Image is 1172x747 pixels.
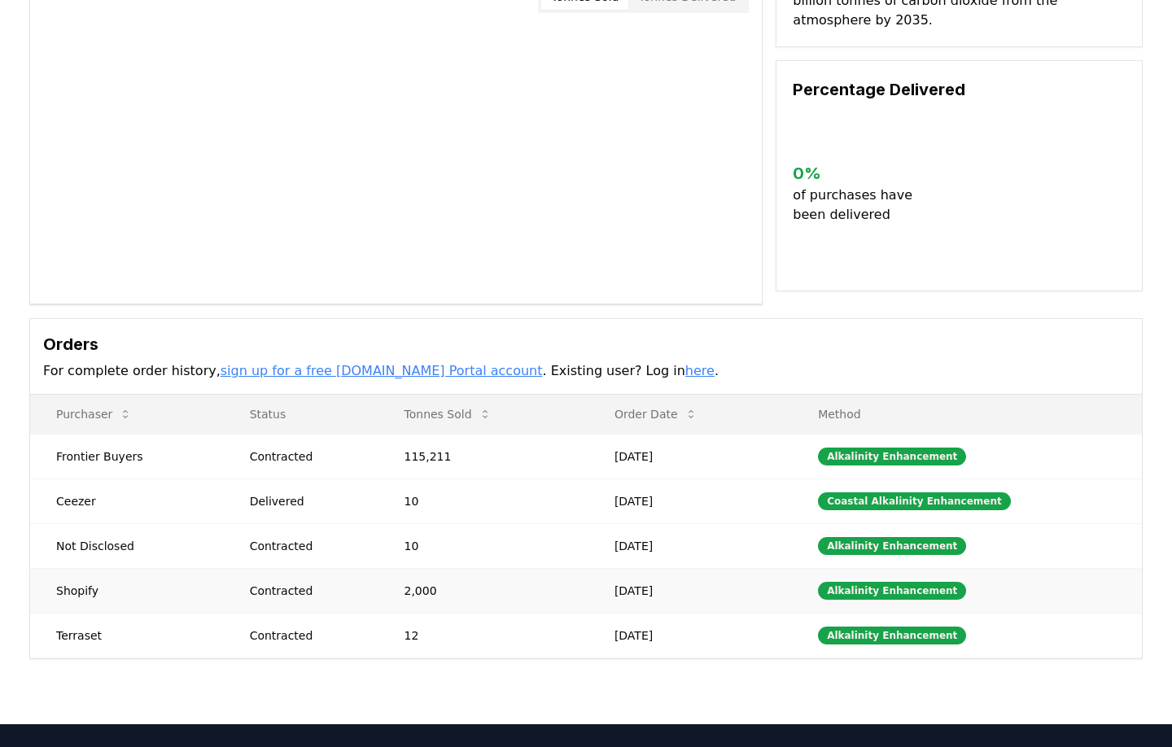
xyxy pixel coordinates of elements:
button: Purchaser [43,398,145,430]
div: Contracted [250,538,365,554]
td: Shopify [30,568,224,613]
td: Not Disclosed [30,523,224,568]
button: Tonnes Sold [391,398,505,430]
div: Alkalinity Enhancement [818,448,966,465]
td: [DATE] [588,478,792,523]
div: Contracted [250,583,365,599]
td: [DATE] [588,613,792,657]
h3: Orders [43,332,1129,356]
div: Alkalinity Enhancement [818,537,966,555]
td: [DATE] [588,434,792,478]
td: 10 [378,523,588,568]
div: Delivered [250,493,365,509]
p: of purchases have been delivered [793,186,925,225]
td: Ceezer [30,478,224,523]
div: Contracted [250,627,365,644]
div: Alkalinity Enhancement [818,627,966,644]
button: Order Date [601,398,711,430]
a: here [685,363,715,378]
h3: 0 % [793,161,925,186]
td: [DATE] [588,568,792,613]
p: For complete order history, . Existing user? Log in . [43,361,1129,381]
div: Coastal Alkalinity Enhancement [818,492,1011,510]
div: Contracted [250,448,365,465]
td: [DATE] [588,523,792,568]
td: 12 [378,613,588,657]
a: sign up for a free [DOMAIN_NAME] Portal account [221,363,543,378]
h3: Percentage Delivered [793,77,1126,102]
p: Method [805,406,1129,422]
td: Terraset [30,613,224,657]
div: Alkalinity Enhancement [818,582,966,600]
td: 2,000 [378,568,588,613]
td: Frontier Buyers [30,434,224,478]
td: 10 [378,478,588,523]
td: 115,211 [378,434,588,478]
p: Status [237,406,365,422]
